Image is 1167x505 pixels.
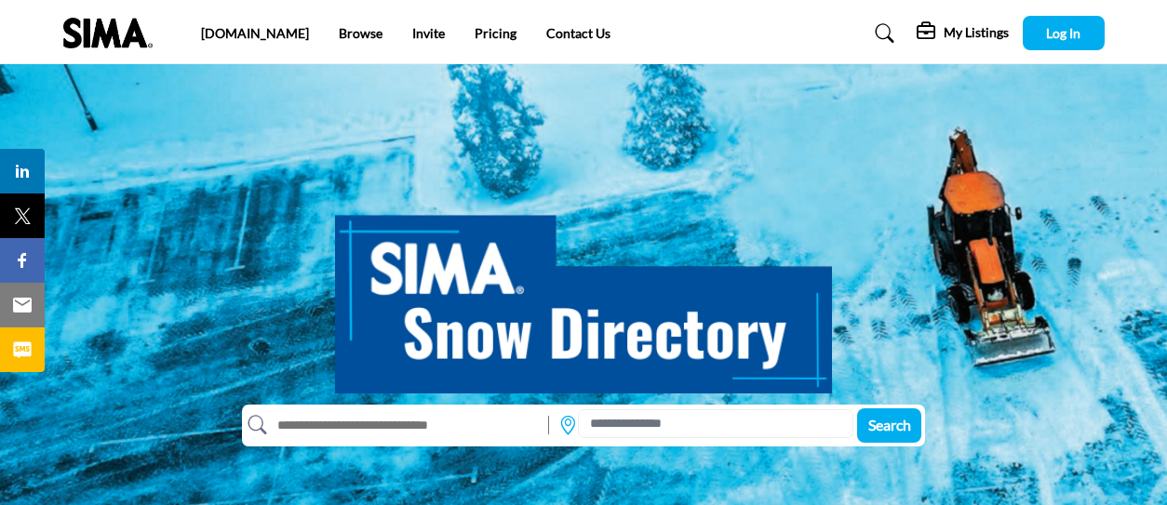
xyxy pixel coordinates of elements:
[335,194,832,393] img: SIMA Snow Directory
[412,25,445,41] a: Invite
[868,416,911,433] span: Search
[339,25,382,41] a: Browse
[944,24,1009,41] h5: My Listings
[543,411,554,439] img: Rectangle%203585.svg
[1023,16,1105,50] button: Log In
[201,25,309,41] a: [DOMAIN_NAME]
[1046,25,1080,41] span: Log In
[917,22,1009,45] div: My Listings
[475,25,516,41] a: Pricing
[63,18,162,48] img: Site Logo
[546,25,610,41] a: Contact Us
[857,19,906,48] a: Search
[857,408,921,443] button: Search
